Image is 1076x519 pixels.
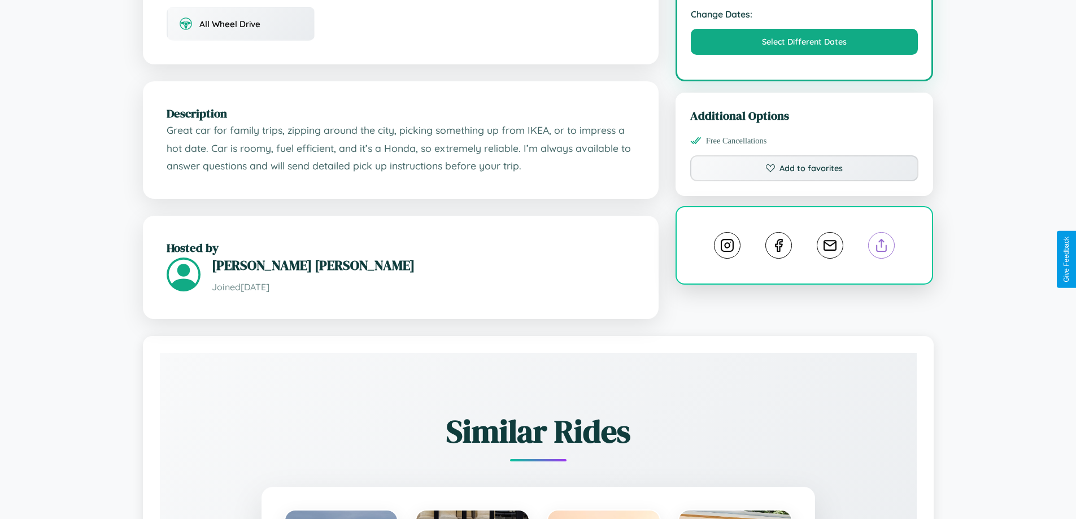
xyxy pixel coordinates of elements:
[212,279,635,295] p: Joined [DATE]
[690,107,919,124] h3: Additional Options
[199,19,260,29] span: All Wheel Drive
[199,409,877,453] h2: Similar Rides
[167,239,635,256] h2: Hosted by
[690,155,919,181] button: Add to favorites
[691,8,918,20] strong: Change Dates:
[1062,237,1070,282] div: Give Feedback
[167,121,635,175] p: Great car for family trips, zipping around the city, picking something up from IKEA, or to impres...
[167,105,635,121] h2: Description
[706,136,767,146] span: Free Cancellations
[212,256,635,274] h3: [PERSON_NAME] [PERSON_NAME]
[691,29,918,55] button: Select Different Dates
